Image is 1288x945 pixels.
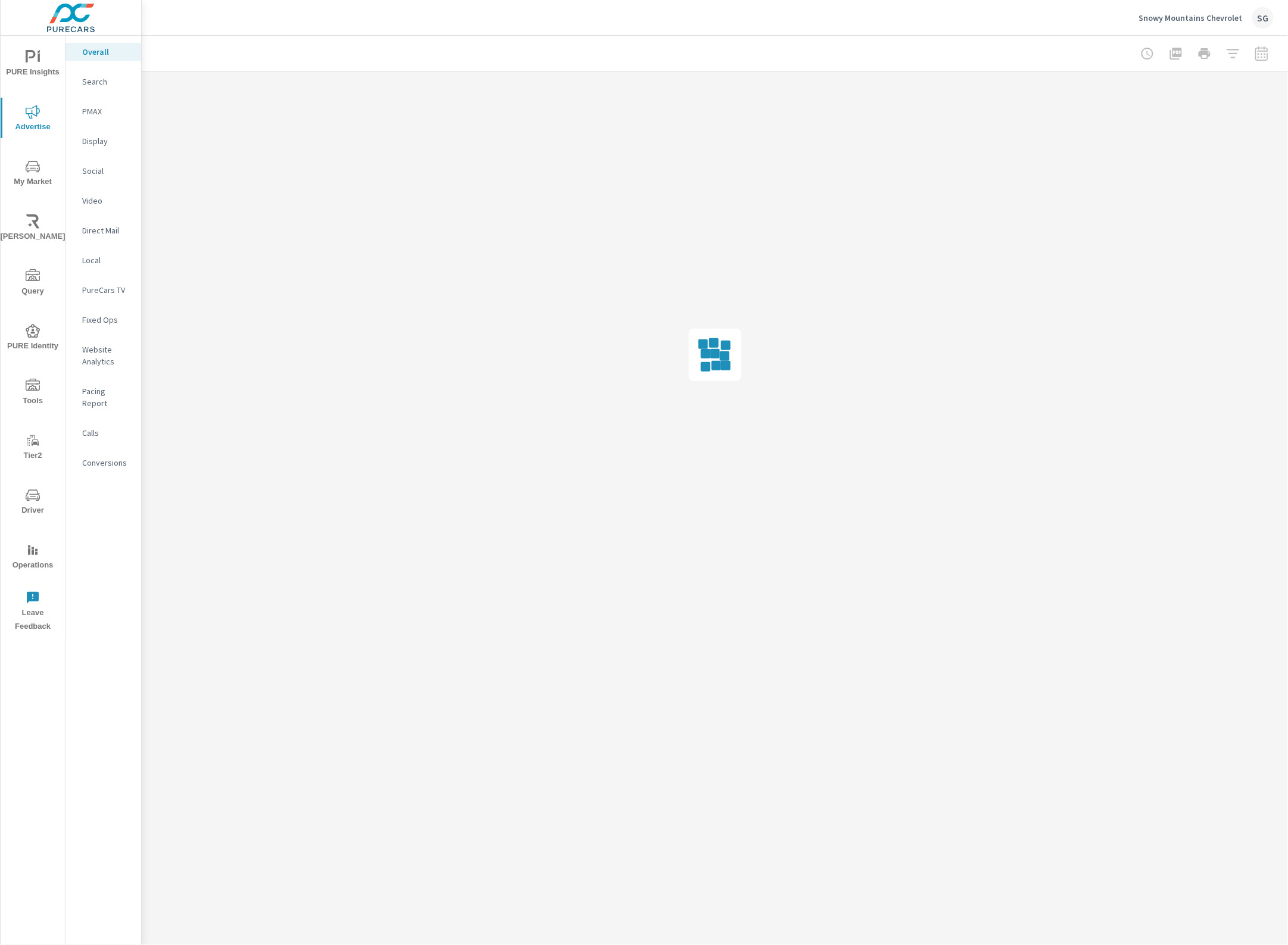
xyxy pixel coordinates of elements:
[66,162,141,180] div: Social
[82,385,132,409] p: Pacing Report
[82,427,132,439] p: Calls
[4,324,61,353] span: PURE Identity
[66,424,141,442] div: Calls
[4,379,61,408] span: Tools
[82,105,132,117] p: PMAX
[66,382,141,412] div: Pacing Report
[1252,7,1274,29] div: SG
[66,132,141,150] div: Display
[4,488,61,517] span: Driver
[82,224,132,236] p: Direct Mail
[82,284,132,296] p: PureCars TV
[66,43,141,61] div: Overall
[4,160,61,189] span: My Market
[82,344,132,367] p: Website Analytics
[82,314,132,326] p: Fixed Ops
[66,341,141,370] div: Website Analytics
[66,102,141,120] div: PMAX
[66,251,141,269] div: Local
[82,46,132,58] p: Overall
[4,105,61,134] span: Advertise
[82,135,132,147] p: Display
[82,195,132,207] p: Video
[4,214,61,244] span: [PERSON_NAME]
[66,192,141,210] div: Video
[1,36,65,638] div: nav menu
[66,311,141,329] div: Fixed Ops
[1139,13,1243,23] p: Snowy Mountains Chevrolet
[4,433,61,463] span: Tier2
[82,76,132,88] p: Search
[66,281,141,299] div: PureCars TV
[66,73,141,91] div: Search
[66,222,141,239] div: Direct Mail
[82,165,132,177] p: Social
[4,591,61,634] span: Leave Feedback
[82,254,132,266] p: Local
[4,543,61,572] span: Operations
[4,269,61,298] span: Query
[66,454,141,472] div: Conversions
[82,457,132,469] p: Conversions
[4,50,61,79] span: PURE Insights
